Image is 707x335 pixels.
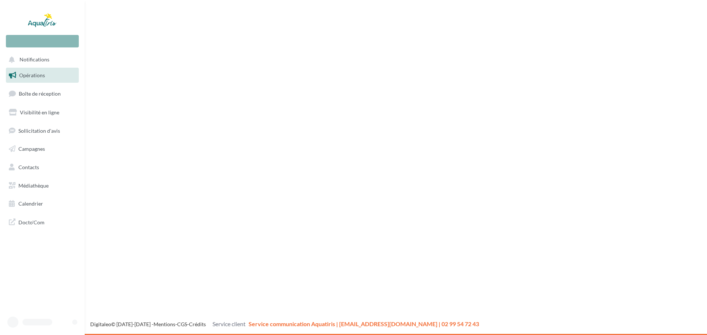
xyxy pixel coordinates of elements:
[4,123,80,139] a: Sollicitation d'avis
[4,68,80,83] a: Opérations
[154,321,175,327] a: Mentions
[189,321,206,327] a: Crédits
[18,164,39,170] span: Contacts
[4,141,80,157] a: Campagnes
[177,321,187,327] a: CGS
[4,196,80,211] a: Calendrier
[18,217,45,227] span: Docto'Com
[90,321,479,327] span: © [DATE]-[DATE] - - -
[19,72,45,78] span: Opérations
[4,160,80,175] a: Contacts
[6,35,79,47] div: Nouvelle campagne
[90,321,111,327] a: Digitaleo
[249,320,479,327] span: Service communication Aquatiris | [EMAIL_ADDRESS][DOMAIN_NAME] | 02 99 54 72 43
[18,146,45,152] span: Campagnes
[20,109,59,115] span: Visibilité en ligne
[19,90,61,97] span: Boîte de réception
[18,127,60,133] span: Sollicitation d'avis
[20,57,49,63] span: Notifications
[4,214,80,230] a: Docto'Com
[4,86,80,101] a: Boîte de réception
[212,320,246,327] span: Service client
[4,178,80,193] a: Médiathèque
[18,182,49,189] span: Médiathèque
[4,105,80,120] a: Visibilité en ligne
[18,200,43,207] span: Calendrier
